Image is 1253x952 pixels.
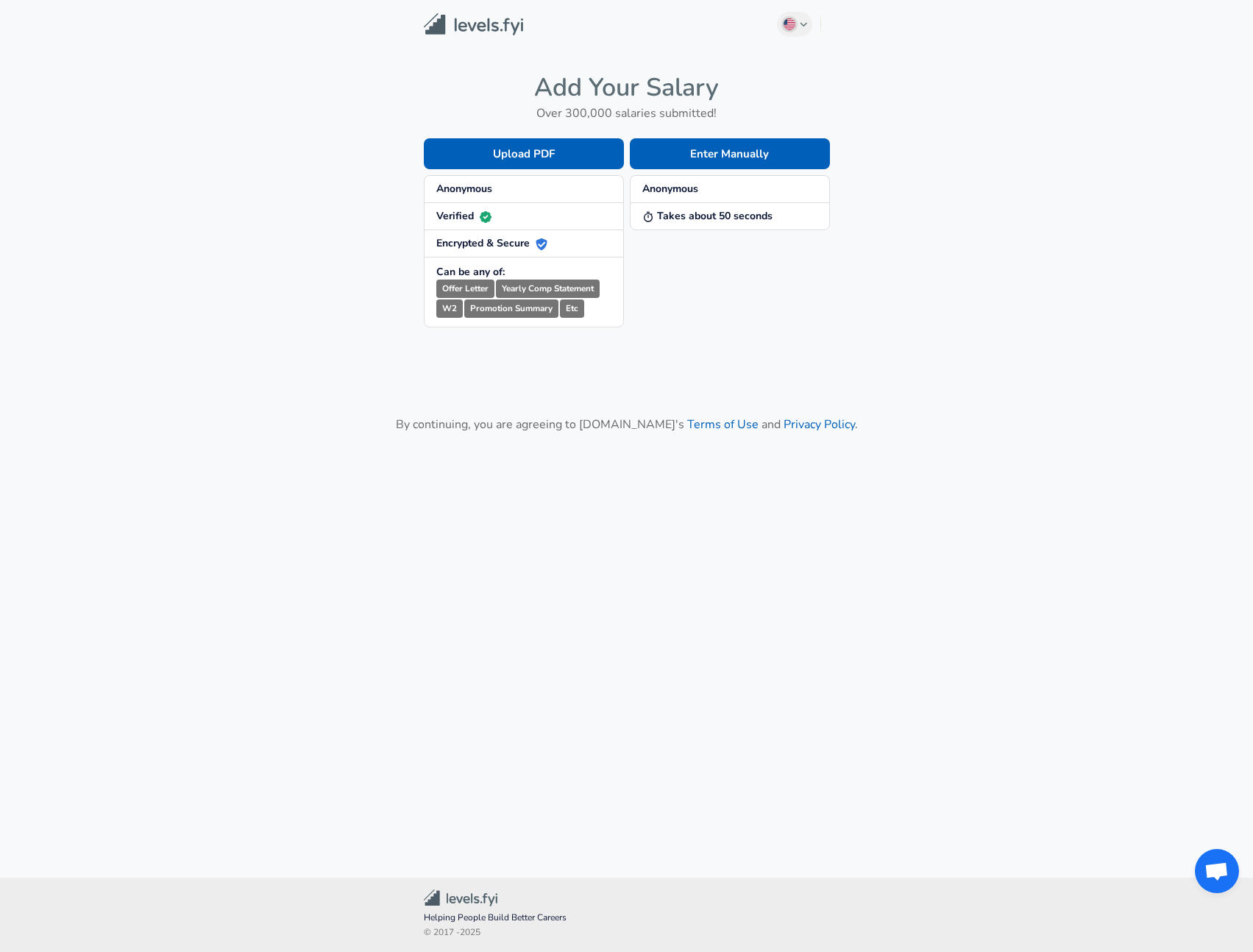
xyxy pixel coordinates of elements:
span: © 2017 - 2025 [424,926,830,940]
img: Levels.fyi Community [424,889,497,906]
div: Open chat [1195,849,1239,893]
h4: Add Your Salary [424,72,830,103]
img: English (US) [784,18,795,30]
button: Upload PDF [424,138,624,169]
strong: Takes about 50 seconds [642,209,773,223]
small: Promotion Summary [464,299,558,318]
strong: Anonymous [642,182,698,196]
small: Etc [560,299,584,318]
strong: Encrypted & Secure [436,236,547,250]
strong: Verified [436,209,491,223]
strong: Can be any of: [436,265,505,279]
button: Enter Manually [630,138,830,169]
strong: Anonymous [436,182,492,196]
h6: Over 300,000 salaries submitted! [424,103,830,124]
small: Offer Letter [436,280,494,298]
img: Levels.fyi [424,13,523,36]
a: Terms of Use [687,416,759,433]
small: Yearly Comp Statement [496,280,600,298]
button: English (US) [777,12,812,37]
span: Helping People Build Better Careers [424,911,830,926]
a: Privacy Policy [784,416,855,433]
small: W2 [436,299,463,318]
